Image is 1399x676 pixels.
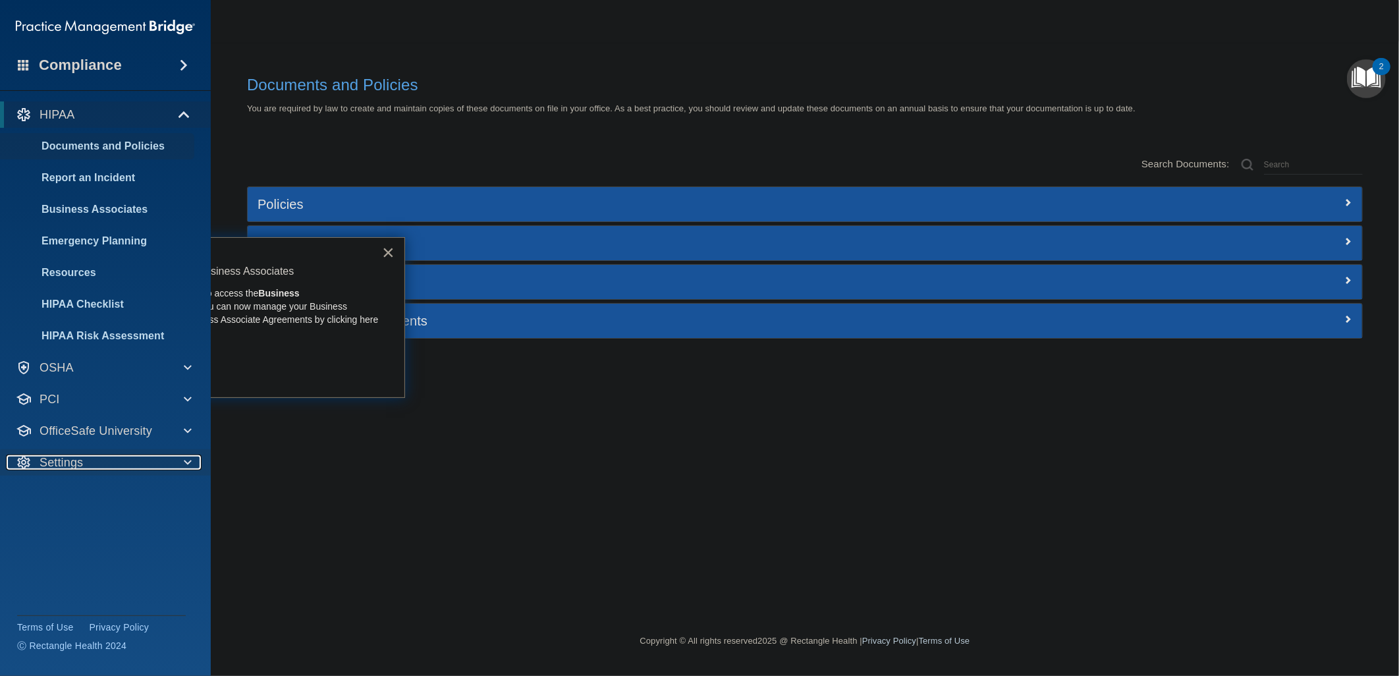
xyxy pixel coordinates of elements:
a: Privacy Policy [89,621,149,634]
button: Open Resource Center, 2 new notifications [1347,59,1386,98]
p: Settings [40,455,83,470]
img: PMB logo [16,14,195,40]
h5: Employee Acknowledgments [258,314,1074,328]
h5: Policies [258,197,1074,211]
p: HIPAA Risk Assessment [9,329,188,343]
span: Ⓒ Rectangle Health 2024 [17,639,126,652]
a: Terms of Use [919,636,970,646]
span: You are required by law to create and maintain copies of these documents on file in your office. ... [247,103,1136,113]
p: Report an Incident [9,171,188,184]
h5: Privacy Documents [258,236,1074,250]
p: PCI [40,391,59,407]
p: OSHA [40,360,74,376]
p: Emergency Planning [9,235,188,248]
h4: Documents and Policies [247,76,1363,94]
h5: Practice Forms and Logs [258,275,1074,289]
p: HIPAA [40,107,74,123]
span: feature! You can now manage your Business Associates and Business Associate Agreements by clickin... [116,301,381,337]
p: Documents and Policies [9,140,188,153]
a: Terms of Use [17,621,73,634]
p: OfficeSafe University [40,423,152,439]
p: Business Associates [9,203,188,216]
span: Search Documents: [1141,158,1229,169]
p: Resources [9,266,188,279]
p: HIPAA Checklist [9,298,188,311]
button: Close [382,242,395,263]
a: Privacy Policy [862,636,916,646]
div: 2 [1379,67,1384,84]
input: Search [1264,155,1363,175]
p: New Location for Business Associates [116,264,381,279]
h4: Compliance [39,56,122,74]
div: Copyright © All rights reserved 2025 @ Rectangle Health | | [564,620,1045,662]
img: ic-search.3b580494.png [1242,159,1253,171]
